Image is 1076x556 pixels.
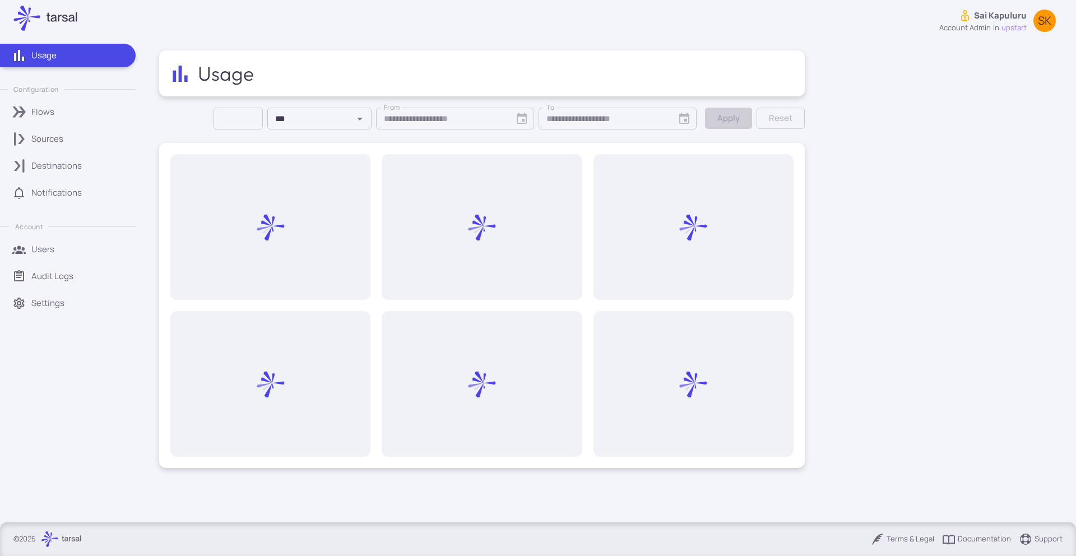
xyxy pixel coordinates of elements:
[352,111,368,127] button: Open
[1038,15,1051,26] span: SK
[257,370,285,399] img: Loading...
[198,62,256,85] h2: Usage
[993,22,999,34] span: in
[468,370,496,399] img: Loading...
[384,103,400,113] label: From
[31,187,82,199] p: Notifications
[31,243,54,256] p: Users
[679,214,707,242] img: Loading...
[942,532,1011,546] a: Documentation
[871,532,934,546] a: Terms & Legal
[31,133,63,145] p: Sources
[933,4,1063,38] button: Sai Kapuluruaccount admininupstartSK
[1001,22,1027,34] span: upstart
[31,297,64,309] p: Settings
[13,534,36,545] p: © 2025
[31,270,73,282] p: Audit Logs
[15,222,43,231] p: Account
[31,106,54,118] p: Flows
[468,214,496,242] img: Loading...
[13,85,58,94] p: Configuration
[31,160,82,172] p: Destinations
[31,49,57,62] p: Usage
[974,10,1027,22] p: Sai Kapuluru
[546,103,554,113] label: To
[939,22,991,34] div: account admin
[679,370,707,399] img: Loading...
[757,108,805,129] button: Reset
[257,214,285,242] img: Loading...
[705,108,752,129] button: Apply
[1019,532,1063,546] a: Support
